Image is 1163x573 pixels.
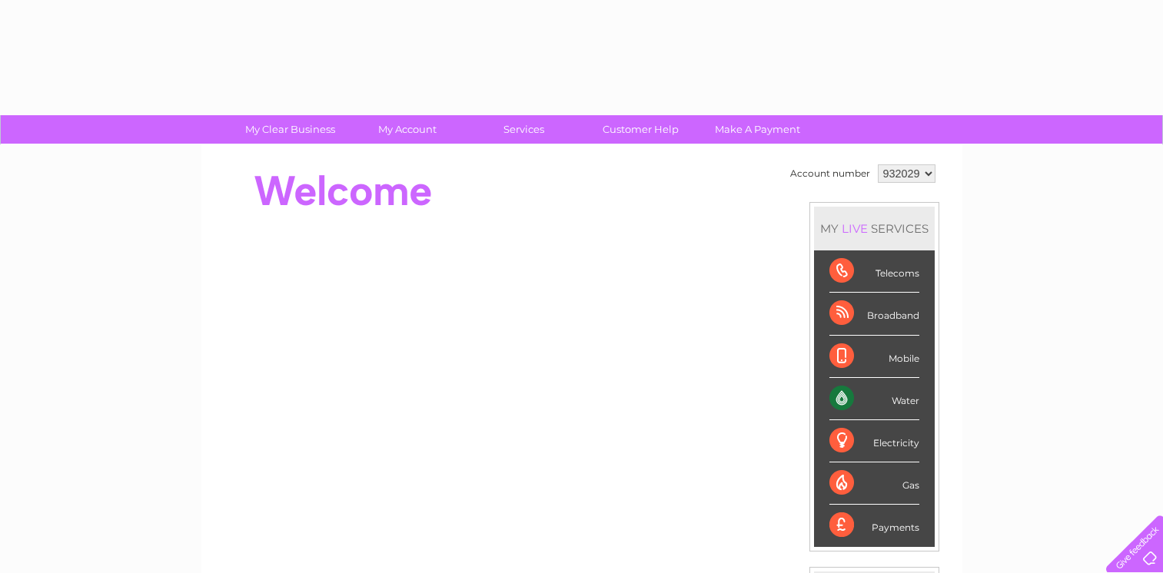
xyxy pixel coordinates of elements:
[577,115,704,144] a: Customer Help
[829,462,919,505] div: Gas
[829,505,919,546] div: Payments
[460,115,587,144] a: Services
[829,250,919,293] div: Telecoms
[829,420,919,462] div: Electricity
[839,221,871,236] div: LIVE
[829,336,919,378] div: Mobile
[814,207,935,250] div: MY SERVICES
[829,293,919,335] div: Broadband
[786,161,874,187] td: Account number
[227,115,354,144] a: My Clear Business
[344,115,470,144] a: My Account
[829,378,919,420] div: Water
[694,115,821,144] a: Make A Payment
